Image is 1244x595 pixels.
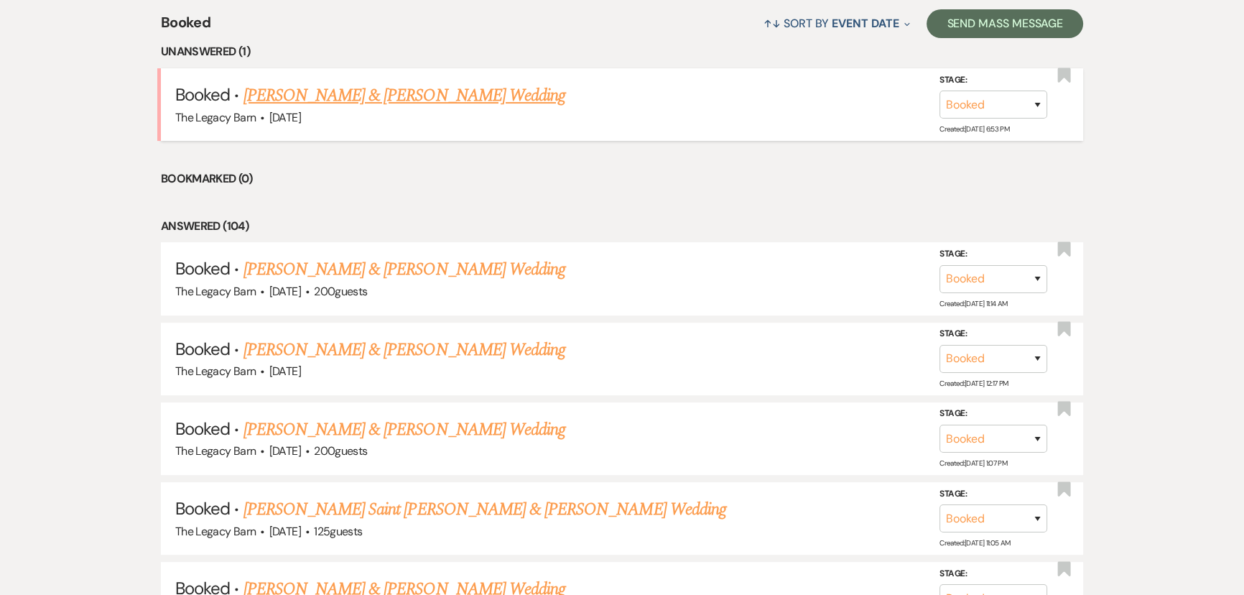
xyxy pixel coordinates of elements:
li: Unanswered (1) [161,42,1083,61]
span: Booked [175,418,230,440]
button: Send Mass Message [927,9,1083,38]
span: 125 guests [314,524,362,539]
a: [PERSON_NAME] & [PERSON_NAME] Wedding [243,417,565,443]
span: The Legacy Barn [175,443,256,458]
li: Bookmarked (0) [161,170,1083,188]
a: [PERSON_NAME] & [PERSON_NAME] Wedding [243,83,565,109]
li: Answered (104) [161,217,1083,236]
span: The Legacy Barn [175,284,256,299]
span: Booked [175,257,230,280]
span: Created: [DATE] 12:17 PM [939,379,1008,388]
span: Booked [175,497,230,520]
span: The Legacy Barn [175,110,256,125]
span: Booked [175,83,230,106]
span: ↑↓ [763,16,781,31]
span: The Legacy Barn [175,524,256,539]
a: [PERSON_NAME] & [PERSON_NAME] Wedding [243,257,565,282]
label: Stage: [939,73,1047,88]
span: [DATE] [269,110,301,125]
label: Stage: [939,406,1047,422]
button: Sort By Event Date [758,4,916,42]
label: Stage: [939,246,1047,262]
label: Stage: [939,566,1047,582]
span: Created: [DATE] 11:14 AM [939,299,1007,308]
span: Booked [161,11,210,42]
span: Created: [DATE] 1:07 PM [939,458,1007,468]
a: [PERSON_NAME] Saint [PERSON_NAME] & [PERSON_NAME] Wedding [243,497,726,522]
label: Stage: [939,486,1047,502]
span: Event Date [832,16,899,31]
span: [DATE] [269,524,301,539]
span: [DATE] [269,364,301,379]
span: Booked [175,338,230,360]
span: 200 guests [314,284,367,299]
span: Created: [DATE] 6:53 PM [939,124,1009,134]
span: [DATE] [269,284,301,299]
span: 200 guests [314,443,367,458]
span: [DATE] [269,443,301,458]
span: The Legacy Barn [175,364,256,379]
label: Stage: [939,326,1047,342]
a: [PERSON_NAME] & [PERSON_NAME] Wedding [243,337,565,363]
span: Created: [DATE] 11:05 AM [939,538,1010,548]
